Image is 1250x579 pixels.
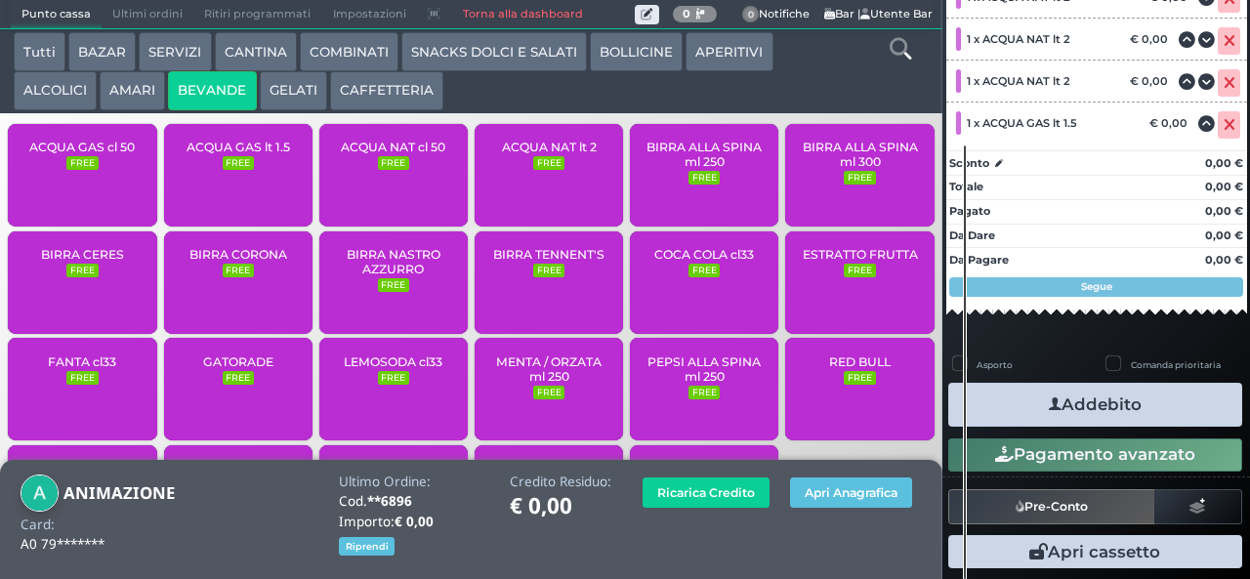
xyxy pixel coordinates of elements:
button: SERVIZI [139,32,211,71]
b: ANIMAZIONE [63,481,175,504]
h4: Cod. [339,494,489,509]
span: ACQUA NAT lt 2 [502,140,597,154]
button: CAFFETTERIA [330,71,443,110]
small: FREE [223,264,254,277]
div: € 0,00 [1127,74,1178,88]
span: COCA COLA cl33 [654,247,754,262]
button: ALCOLICI [14,71,97,110]
button: BEVANDE [168,71,256,110]
h4: Importo: [339,515,489,529]
b: € 0,00 [395,513,434,530]
strong: 0,00 € [1205,253,1243,267]
span: Punto cassa [11,1,102,28]
h1: € 0,00 [510,494,611,518]
small: FREE [844,171,875,185]
span: ACQUA NAT cl 50 [341,140,445,154]
h4: Credito Residuo: [510,475,611,489]
small: FREE [66,264,98,277]
strong: 0,00 € [1205,228,1243,242]
span: FANTA cl33 [48,354,116,369]
strong: Totale [949,180,983,193]
span: BIRRA CERES [41,247,124,262]
strong: Da Pagare [949,253,1009,267]
button: APERITIVI [686,32,772,71]
span: BIRRA NASTRO AZZURRO [336,247,452,276]
strong: Da Dare [949,228,995,242]
button: Ricarica Credito [643,477,770,508]
button: Apri Anagrafica [790,477,912,508]
span: BIRRA CORONA [189,247,287,262]
button: AMARI [100,71,165,110]
label: Asporto [977,358,1013,371]
button: GELATI [260,71,327,110]
small: FREE [533,156,564,170]
span: PEPSI ALLA SPINA ml 250 [646,354,763,384]
div: € 0,00 [1127,32,1178,46]
strong: Pagato [949,204,990,218]
small: FREE [688,264,720,277]
span: ACQUA GAS cl 50 [29,140,135,154]
small: FREE [378,278,409,292]
button: SNACKS DOLCI E SALATI [401,32,587,71]
span: BIRRA TENNENT'S [493,247,604,262]
strong: 0,00 € [1205,204,1243,218]
small: FREE [844,371,875,385]
small: FREE [66,371,98,385]
span: Impostazioni [322,1,417,28]
span: ACQUA GAS lt 1.5 [187,140,290,154]
small: FREE [378,371,409,385]
small: FREE [378,156,409,170]
span: 1 x ACQUA GAS lt 1.5 [967,116,1077,130]
button: Riprendi [339,537,395,556]
label: Comanda prioritaria [1131,358,1221,371]
a: Torna alla dashboard [451,1,593,28]
small: FREE [223,371,254,385]
button: Addebito [948,383,1242,427]
small: FREE [223,156,254,170]
span: 1 x ACQUA NAT lt 2 [967,32,1070,46]
strong: 0,00 € [1205,156,1243,170]
img: ANIMAZIONE [21,475,59,513]
h4: Ultimo Ordine: [339,475,489,489]
strong: Sconto [949,155,989,172]
button: Pagamento avanzato [948,438,1242,472]
span: Ritiri programmati [193,1,321,28]
span: ESTRATTO FRUTTA [803,247,918,262]
small: FREE [688,386,720,399]
span: LEMOSODA cl33 [344,354,442,369]
span: 0 [742,6,760,23]
button: BAZAR [68,32,136,71]
small: FREE [533,386,564,399]
span: BIRRA ALLA SPINA ml 300 [802,140,918,169]
small: FREE [533,264,564,277]
b: 0 [683,7,690,21]
span: Ultimi ordini [102,1,193,28]
span: RED BULL [829,354,891,369]
button: Apri cassetto [948,535,1242,568]
small: FREE [66,156,98,170]
h4: Card: [21,517,55,532]
button: Tutti [14,32,65,71]
strong: 0,00 € [1205,180,1243,193]
small: FREE [844,264,875,277]
button: CANTINA [215,32,297,71]
span: BIRRA ALLA SPINA ml 250 [646,140,763,169]
button: BOLLICINE [590,32,683,71]
span: MENTA / ORZATA ml 250 [491,354,607,384]
span: GATORADE [203,354,273,369]
small: FREE [688,171,720,185]
button: Pre-Conto [948,489,1155,524]
button: COMBINATI [300,32,398,71]
div: € 0,00 [1146,116,1197,130]
span: 1 x ACQUA NAT lt 2 [967,74,1070,88]
strong: Segue [1081,280,1112,293]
